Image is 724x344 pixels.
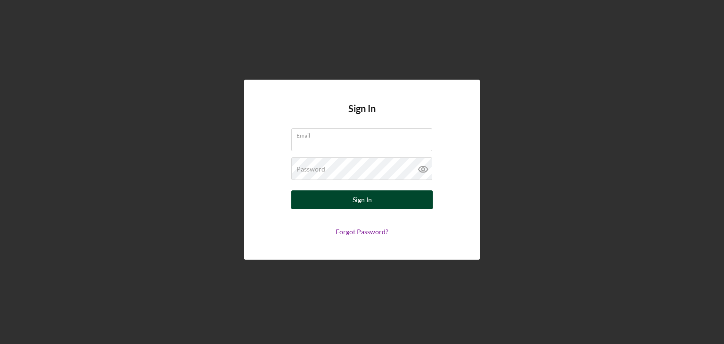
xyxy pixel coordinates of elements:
[291,190,433,209] button: Sign In
[348,103,376,128] h4: Sign In
[336,228,388,236] a: Forgot Password?
[296,129,432,139] label: Email
[353,190,372,209] div: Sign In
[296,165,325,173] label: Password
